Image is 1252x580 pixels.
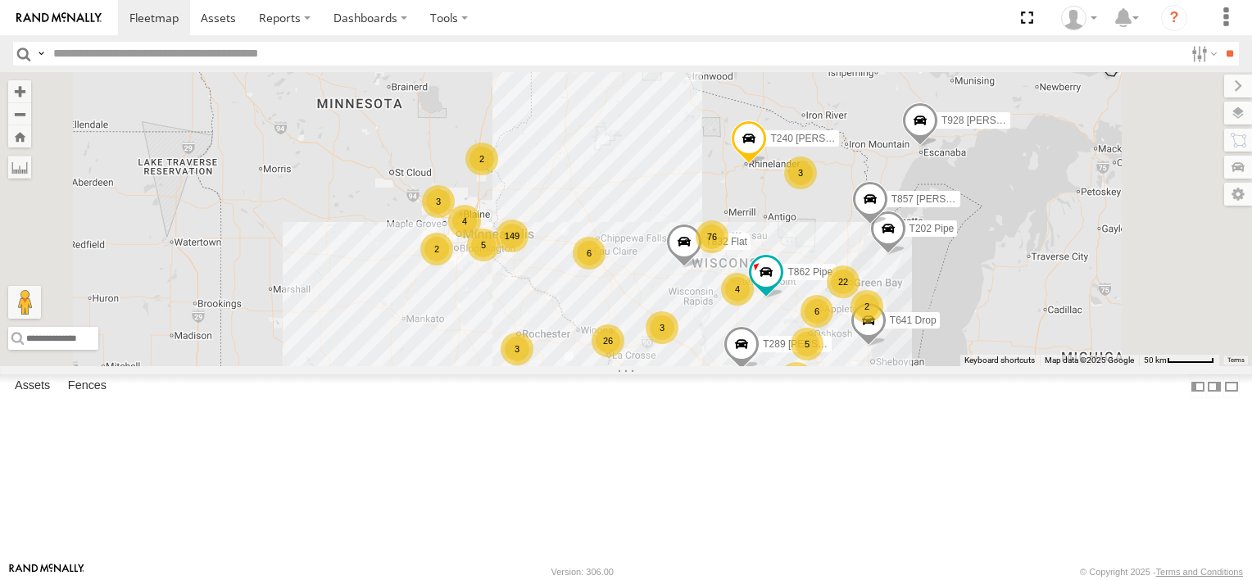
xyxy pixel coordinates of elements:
[1227,356,1245,363] a: Terms (opens in new tab)
[592,324,624,357] div: 26
[551,567,614,577] div: Version: 306.00
[763,338,888,349] span: T289 [PERSON_NAME] Flat
[8,156,31,179] label: Measure
[7,375,58,398] label: Assets
[705,235,747,247] span: T832 Flat
[1080,567,1243,577] div: © Copyright 2025 -
[891,193,1017,205] span: T857 [PERSON_NAME] Flat
[827,265,860,298] div: 22
[890,314,937,325] span: T641 Drop
[910,223,955,234] span: T202 Pipe
[448,205,481,238] div: 4
[941,115,1067,126] span: T928 [PERSON_NAME] Flat
[496,220,528,252] div: 149
[8,286,41,319] button: Drag Pegman onto the map to open Street View
[1144,356,1167,365] span: 50 km
[1161,5,1187,31] i: ?
[1185,42,1220,66] label: Search Filter Options
[573,237,606,270] div: 6
[770,132,896,143] span: T240 [PERSON_NAME] Flat
[1223,374,1240,398] label: Hide Summary Table
[465,143,498,175] div: 2
[16,12,102,24] img: rand-logo.svg
[780,362,813,395] div: 2
[1055,6,1103,30] div: Pete Eslinger
[422,185,455,218] div: 3
[721,273,754,306] div: 4
[851,290,883,323] div: 2
[1224,183,1252,206] label: Map Settings
[8,125,31,147] button: Zoom Home
[1139,355,1219,366] button: Map Scale: 50 km per 54 pixels
[1206,374,1223,398] label: Dock Summary Table to the Right
[420,233,453,265] div: 2
[801,295,833,328] div: 6
[1190,374,1206,398] label: Dock Summary Table to the Left
[791,328,823,360] div: 5
[467,229,500,261] div: 5
[964,355,1035,366] button: Keyboard shortcuts
[8,80,31,102] button: Zoom in
[696,220,728,253] div: 76
[8,102,31,125] button: Zoom out
[34,42,48,66] label: Search Query
[9,564,84,580] a: Visit our Website
[1045,356,1134,365] span: Map data ©2025 Google
[501,333,533,365] div: 3
[646,311,678,344] div: 3
[787,265,832,277] span: T862 Pipe
[784,156,817,189] div: 3
[1156,567,1243,577] a: Terms and Conditions
[60,375,115,398] label: Fences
